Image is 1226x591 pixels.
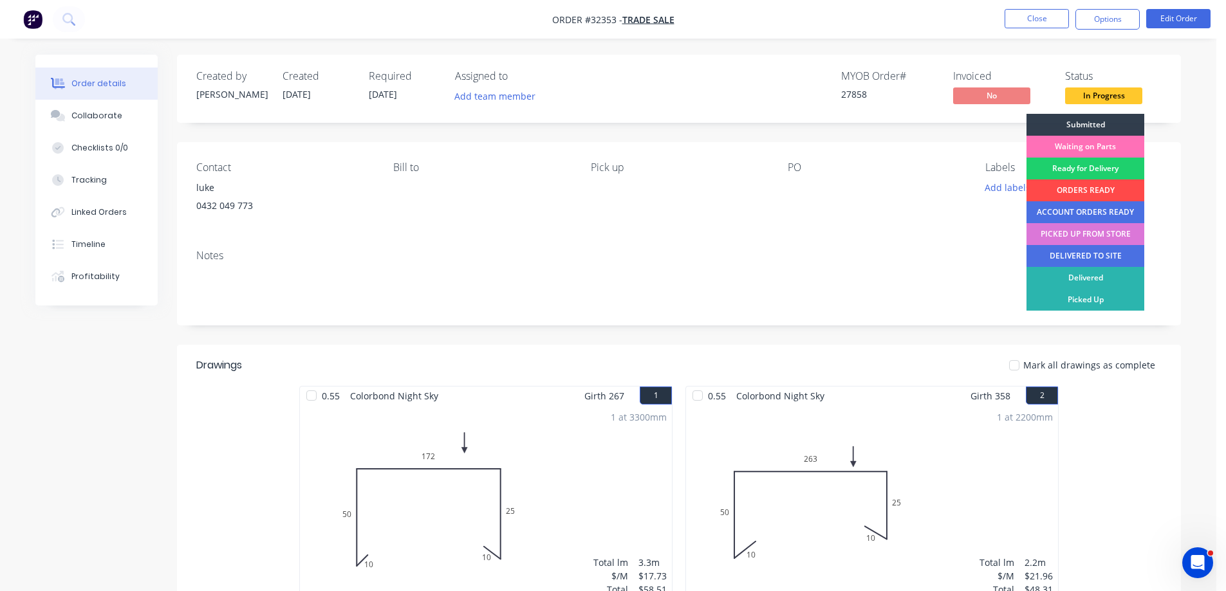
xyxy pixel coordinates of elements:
div: Required [369,70,440,82]
span: Colorbond Night Sky [731,386,830,405]
button: Add labels [978,179,1037,196]
button: Timeline [35,228,158,260]
div: Invoiced [953,70,1050,82]
button: Order details [35,68,158,100]
span: [DATE] [369,88,397,100]
button: Add team member [448,87,543,105]
div: Total lm [593,556,628,569]
div: Waiting on Parts [1026,136,1144,158]
button: Collaborate [35,100,158,132]
span: 0.55 [703,386,731,405]
div: Timeline [71,239,106,250]
button: Close [1005,9,1069,28]
div: ORDERS READY [1026,179,1144,201]
span: Girth 358 [971,386,1010,405]
div: 2.2m [1025,556,1053,569]
div: Order details [71,78,126,89]
div: Picked Up [1026,289,1144,311]
div: Linked Orders [71,206,127,218]
div: [PERSON_NAME] [196,87,267,101]
button: 2 [1026,386,1058,405]
div: $/M [593,569,628,583]
div: Bill to [393,161,570,174]
div: luke0432 049 773 [196,179,373,220]
span: [DATE] [283,88,311,100]
div: 0432 049 773 [196,197,373,215]
div: ACCOUNT ORDERS READY [1026,201,1144,223]
div: Submitted [1026,114,1144,136]
div: Created by [196,70,267,82]
div: $17.73 [638,569,667,583]
div: $/M [980,569,1014,583]
div: Collaborate [71,110,122,122]
span: Order #32353 - [552,14,622,26]
div: Checklists 0/0 [71,142,128,154]
button: Options [1075,9,1140,30]
div: $21.96 [1025,569,1053,583]
div: Ready for Delivery [1026,158,1144,179]
div: 1 at 3300mm [611,410,667,424]
div: PO [788,161,964,174]
button: Tracking [35,164,158,196]
span: No [953,87,1030,104]
button: In Progress [1065,87,1142,107]
div: Profitability [71,271,120,282]
div: Delivered [1026,267,1144,289]
div: Tracking [71,174,107,186]
div: 27858 [841,87,938,101]
div: Notes [196,250,1162,262]
span: 0.55 [317,386,345,405]
div: Labels [985,161,1162,174]
button: Profitability [35,260,158,293]
div: 3.3m [638,556,667,569]
div: Status [1065,70,1162,82]
div: Assigned to [455,70,584,82]
div: MYOB Order # [841,70,938,82]
div: Contact [196,161,373,174]
span: Girth 267 [584,386,624,405]
iframe: Intercom live chat [1182,547,1213,578]
div: Created [283,70,353,82]
div: DELIVERED TO SITE [1026,245,1144,267]
button: Checklists 0/0 [35,132,158,164]
span: In Progress [1065,87,1142,104]
div: PICKED UP FROM STORE [1026,223,1144,245]
div: luke [196,179,373,197]
div: Total lm [980,556,1014,569]
span: Colorbond Night Sky [345,386,443,405]
div: 1 at 2200mm [997,410,1053,424]
button: Linked Orders [35,196,158,228]
img: Factory [23,10,42,29]
button: Edit Order [1146,9,1211,28]
div: Drawings [196,358,242,373]
button: 1 [640,386,672,405]
div: Pick up [591,161,767,174]
button: Add team member [455,87,543,105]
a: TRADE SALE [622,14,674,26]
